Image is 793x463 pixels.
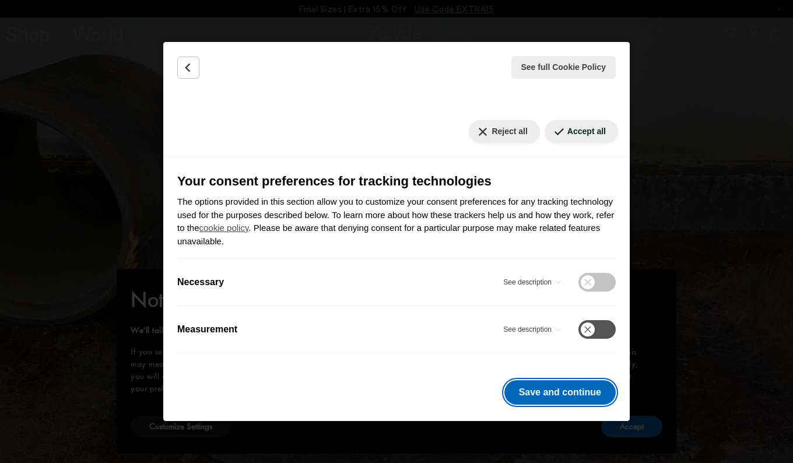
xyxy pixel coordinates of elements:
[503,273,564,292] button: Necessary - See description
[177,275,224,289] label: Necessary
[545,120,618,143] button: Accept all
[177,322,237,336] label: Measurement
[503,320,564,339] button: Measurement - See description
[177,195,616,248] p: The options provided in this section allow you to customize your consent preferences for any trac...
[511,56,616,79] button: See full Cookie Policy
[177,171,616,191] h3: Your consent preferences for tracking technologies
[504,380,616,405] button: Save and continue
[177,57,199,79] button: Back
[199,223,249,233] a: cookie policy - link opens in a new tab
[521,61,606,73] span: See full Cookie Policy
[469,120,539,143] button: Reject all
